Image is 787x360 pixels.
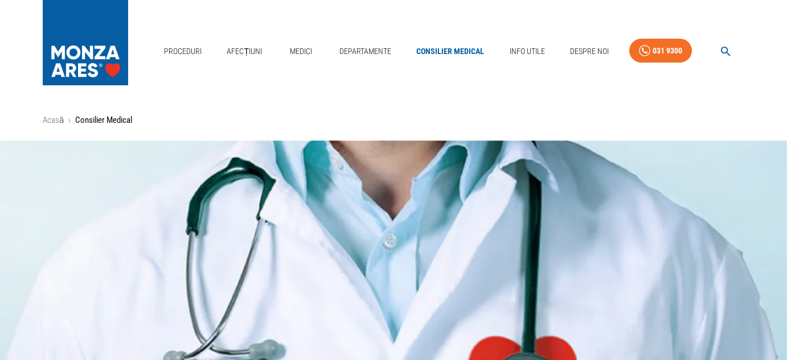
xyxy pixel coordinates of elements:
div: 031 9300 [653,44,682,58]
li: › [68,114,71,127]
nav: breadcrumb [43,114,744,127]
a: 031 9300 [629,39,692,63]
a: Proceduri [159,40,206,63]
a: Consilier Medical [412,40,489,63]
a: Despre Noi [565,40,613,63]
a: Departamente [335,40,396,63]
a: Afecțiuni [222,40,267,63]
p: Consilier Medical [75,114,132,127]
a: Acasă [43,115,64,125]
a: Info Utile [505,40,550,63]
a: Medici [282,40,319,63]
